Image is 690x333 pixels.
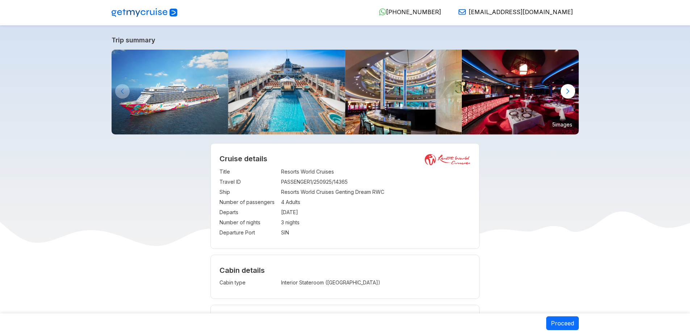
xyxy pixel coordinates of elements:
[281,207,471,217] td: [DATE]
[219,217,277,228] td: Number of nights
[219,207,277,217] td: Departs
[462,50,579,134] img: 16.jpg
[219,266,471,275] h4: Cabin details
[277,177,281,187] td: :
[281,228,471,238] td: SIN
[219,187,277,197] td: Ship
[228,50,345,134] img: Main-Pool-800x533.jpg
[277,207,281,217] td: :
[277,228,281,238] td: :
[281,197,471,207] td: 4 Adults
[219,154,471,163] h2: Cruise details
[373,8,441,16] a: [PHONE_NUMBER]
[277,278,281,288] td: :
[219,197,277,207] td: Number of passengers
[219,167,277,177] td: Title
[219,278,277,288] td: Cabin type
[453,8,573,16] a: [EMAIL_ADDRESS][DOMAIN_NAME]
[281,167,471,177] td: Resorts World Cruises
[281,278,414,288] td: Interior Stateroom ([GEOGRAPHIC_DATA])
[112,36,579,44] a: Trip summary
[469,8,573,16] span: [EMAIL_ADDRESS][DOMAIN_NAME]
[281,187,471,197] td: Resorts World Cruises Genting Dream RWC
[219,228,277,238] td: Departure Port
[277,197,281,207] td: :
[379,8,386,16] img: WhatsApp
[277,217,281,228] td: :
[219,177,277,187] td: Travel ID
[459,8,466,16] img: Email
[281,177,471,187] td: PASSENGER1/250925/14365
[345,50,462,134] img: 4.jpg
[386,8,441,16] span: [PHONE_NUMBER]
[546,316,579,330] button: Proceed
[112,50,229,134] img: GentingDreambyResortsWorldCruises-KlookIndia.jpg
[277,167,281,177] td: :
[549,119,575,130] small: 5 images
[277,187,281,197] td: :
[281,217,471,228] td: 3 nights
